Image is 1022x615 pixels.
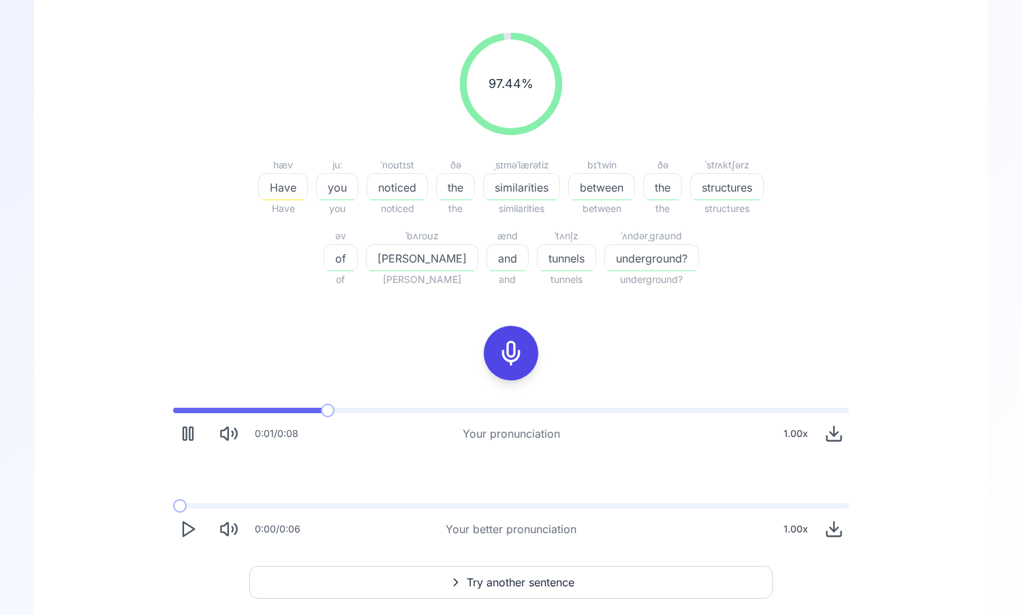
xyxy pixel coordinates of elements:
[366,244,478,271] button: [PERSON_NAME]
[643,200,682,217] span: the
[463,425,560,442] div: Your pronunciation
[367,250,478,267] span: [PERSON_NAME]
[691,179,763,196] span: structures
[643,157,682,173] div: ðə
[366,228,478,244] div: ˈbʌroʊz
[537,271,596,288] span: tunnels
[604,244,699,271] button: underground?
[367,157,428,173] div: ˈnoʊtɪst
[324,250,357,267] span: of
[483,157,560,173] div: ˌsɪməˈlærətiz
[436,173,475,200] button: the
[690,200,764,217] span: structures
[486,228,529,244] div: ænd
[214,419,244,449] button: Mute
[644,179,681,196] span: the
[467,574,574,590] span: Try another sentence
[316,173,358,200] button: you
[604,228,699,244] div: ˈʌndərˌɡraʊnd
[568,157,635,173] div: bɪˈtwin
[489,74,533,93] span: 97.44 %
[255,427,298,440] div: 0:01 / 0:08
[324,271,358,288] span: of
[819,514,849,544] button: Download audio
[484,179,559,196] span: similarities
[367,173,428,200] button: noticed
[483,200,560,217] span: similarities
[173,419,203,449] button: Pause
[568,173,635,200] button: between
[487,250,528,267] span: and
[258,157,308,173] div: hæv
[690,173,764,200] button: structures
[249,566,773,599] button: Try another sentence
[436,157,475,173] div: ðə
[569,179,634,196] span: between
[537,244,596,271] button: tunnels
[367,179,427,196] span: noticed
[568,200,635,217] span: between
[778,515,814,543] div: 1.00 x
[437,179,474,196] span: the
[486,244,529,271] button: and
[446,521,576,537] div: Your better pronunciation
[324,228,358,244] div: əv
[259,179,307,196] span: Have
[486,271,529,288] span: and
[605,250,698,267] span: underground?
[604,271,699,288] span: underground?
[258,173,308,200] button: Have
[483,173,560,200] button: similarities
[436,200,475,217] span: the
[819,419,849,449] button: Download audio
[367,200,428,217] span: noticed
[537,228,596,244] div: ˈtʌnl̩z
[173,514,203,544] button: Play
[316,157,358,173] div: juː
[258,200,308,217] span: Have
[366,271,478,288] span: [PERSON_NAME]
[317,179,358,196] span: you
[690,157,764,173] div: ˈstrʌktʃərz
[324,244,358,271] button: of
[643,173,682,200] button: the
[316,200,358,217] span: you
[214,514,244,544] button: Mute
[255,522,300,536] div: 0:00 / 0:06
[538,250,595,267] span: tunnels
[778,420,814,447] div: 1.00 x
